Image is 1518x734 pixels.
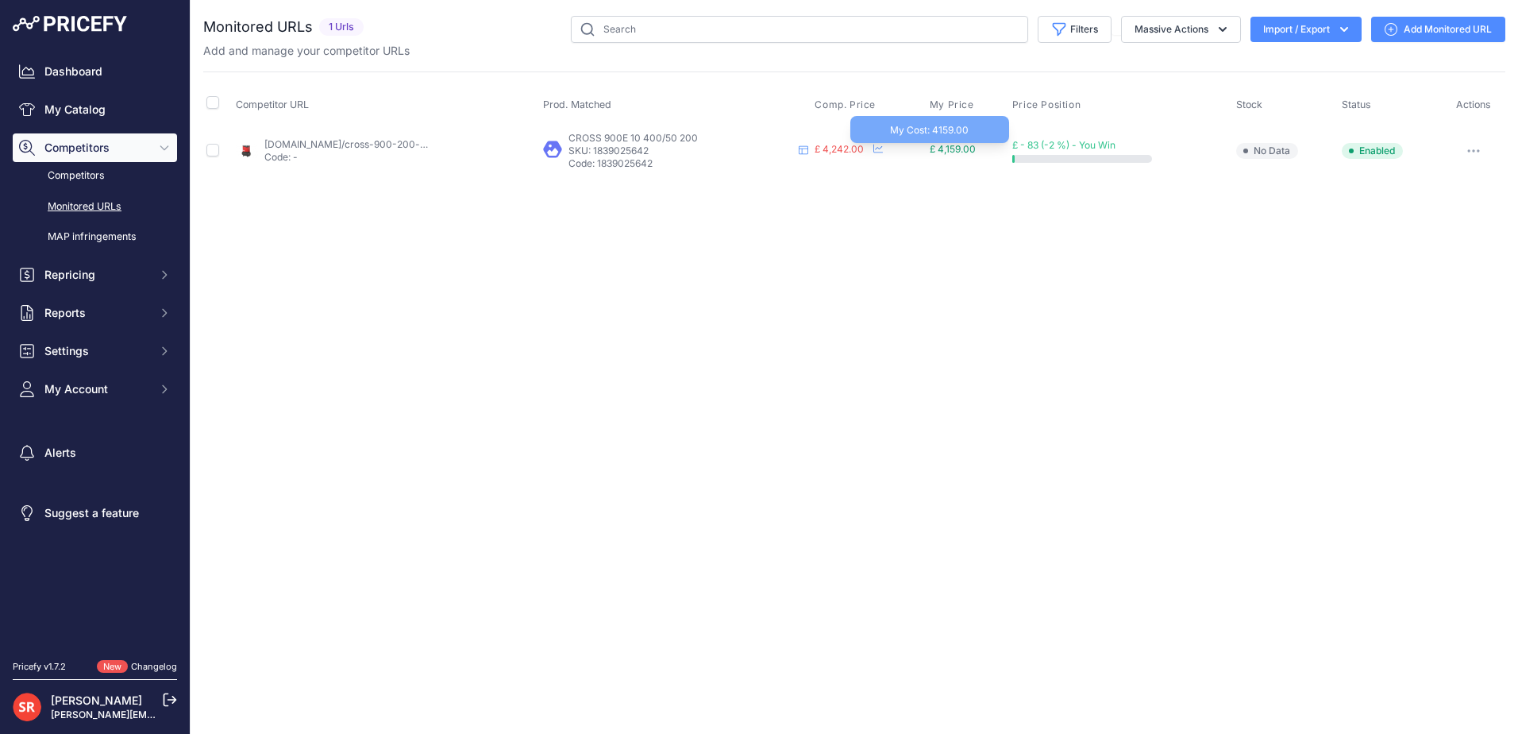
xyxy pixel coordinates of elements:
p: SKU: 1839025642 [568,145,792,157]
span: Competitor URL [236,99,309,110]
a: Alerts [13,438,177,467]
button: Competitors [13,133,177,162]
a: Add Monitored URL [1371,17,1505,42]
a: [DOMAIN_NAME]/cross-900-200-d.html?prirule_jdsnikfkfjsd=7859 [264,138,566,150]
span: My Cost: 4159.00 [890,124,969,136]
a: [PERSON_NAME][EMAIL_ADDRESS][PERSON_NAME][DOMAIN_NAME] [51,709,374,720]
button: Reports [13,299,177,327]
span: My Price [930,99,974,111]
span: Price Position [1012,99,1081,111]
button: Repricing [13,261,177,289]
span: Stock [1236,99,1262,110]
img: Pricefy Logo [13,16,127,32]
h2: Monitored URLs [203,16,313,38]
span: New [97,660,128,674]
div: Pricefy v1.7.2 [13,660,66,674]
a: Changelog [131,661,177,672]
span: Repricing [44,267,148,283]
button: My Account [13,375,177,404]
span: 1 Urls [319,18,364,37]
span: No Data [1236,143,1298,159]
button: Price Position [1012,99,1084,111]
a: Dashboard [13,57,177,86]
a: My Catalog [13,95,177,124]
a: Monitored URLs [13,193,177,221]
p: Code: 1839025642 [568,157,792,170]
span: My Account [44,381,148,397]
a: [PERSON_NAME] [51,693,142,707]
span: CROSS 900E 10 400/50 200 [568,132,698,144]
span: £ 4,159.00 [930,143,976,155]
button: Import / Export [1250,17,1362,42]
span: Prod. Matched [543,99,611,110]
p: Code: - [264,151,430,164]
span: Status [1342,99,1371,110]
a: MAP infringements [13,223,177,251]
button: Settings [13,337,177,365]
span: £ - 83 (-2 %) - You Win [1012,139,1115,151]
nav: Sidebar [13,57,177,641]
span: Comp. Price [815,99,876,111]
input: Search [571,16,1028,43]
button: Filters [1038,16,1112,43]
span: Settings [44,343,148,359]
button: Massive Actions [1121,16,1241,43]
button: My Price [930,99,977,111]
a: Competitors [13,162,177,190]
span: Competitors [44,140,148,156]
span: £ 4,242.00 [815,143,864,155]
a: Suggest a feature [13,499,177,527]
span: Reports [44,305,148,321]
p: Add and manage your competitor URLs [203,43,410,59]
button: Comp. Price [815,99,879,111]
span: Actions [1456,99,1491,110]
span: Enabled [1342,143,1403,159]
